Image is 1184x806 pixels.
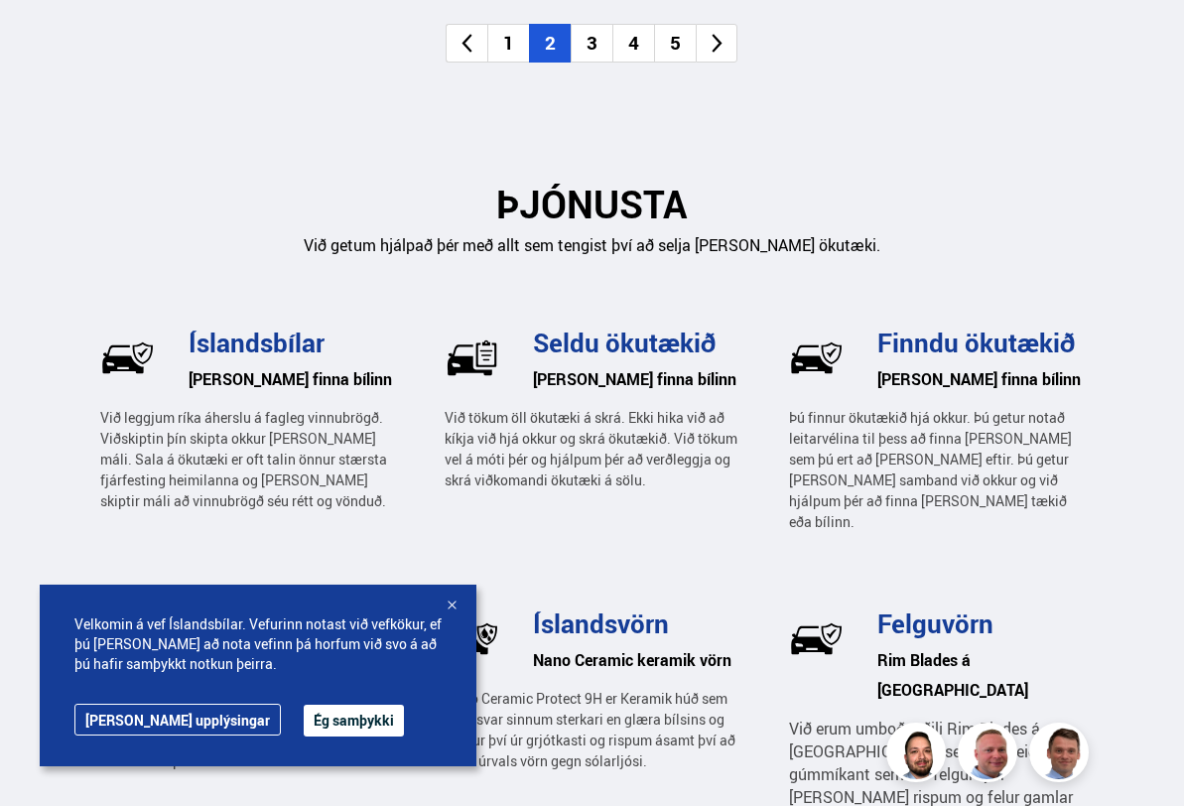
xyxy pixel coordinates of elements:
[571,24,612,63] li: 3
[529,24,571,63] li: 2
[189,328,395,357] h3: Íslandsbílar
[533,364,739,394] h6: [PERSON_NAME] finna bílinn
[100,234,1084,257] p: Við getum hjálpað þér með allt sem tengist því að selja [PERSON_NAME] ökutæki.
[100,182,1084,226] h2: ÞJÓNUSTA
[189,364,395,394] h6: [PERSON_NAME] finna bílinn
[533,645,739,675] h6: Nano Ceramic keramik vörn
[877,364,1084,394] h6: [PERSON_NAME] finna bílinn
[533,328,739,357] h3: Seldu ökutækið
[100,331,155,385] img: wj-tEQaV63q7uWzm.svg
[889,726,949,785] img: nhp88E3Fdnt1Opn2.png
[877,608,1084,638] h3: Felguvörn
[1032,726,1092,785] img: FbJEzSuNWCJXmdc-.webp
[100,407,395,511] p: Við leggjum ríka áherslu á fagleg vinnubrögð. Viðskiptin þín skipta okkur [PERSON_NAME] máli. Sal...
[304,705,404,737] button: Ég samþykki
[445,688,739,771] p: Nano Ceramic Protect 9H er Keramik húð sem er þrisvar sinnum sterkari en glæra bílsins og dregur ...
[789,331,844,385] img: BkM1h9GEeccOPUq4.svg
[533,608,739,638] h3: Íslandsvörn
[612,24,654,63] li: 4
[877,328,1084,357] h3: Finndu ökutækið
[445,331,499,385] img: U-P77hVsr2UxK2Mi.svg
[789,611,844,666] img: wj-tEQaV63q7uWzm.svg
[74,614,442,674] span: Velkomin á vef Íslandsbílar. Vefurinn notast við vefkökur, ef þú [PERSON_NAME] að nota vefinn þá ...
[654,24,696,63] li: 5
[74,704,281,736] a: [PERSON_NAME] upplýsingar
[487,24,529,63] li: 1
[877,645,1084,705] h6: Rim Blades á [GEOGRAPHIC_DATA]
[961,726,1020,785] img: siFngHWaQ9KaOqBr.png
[16,8,75,67] button: Open LiveChat chat widget
[789,407,1084,532] p: Þú finnur ökutækið hjá okkur. Þú getur notað leitarvélina til þess að finna [PERSON_NAME] sem þú ...
[445,407,739,490] p: Við tökum öll ökutæki á skrá. Ekki hika við að kíkja við hjá okkur og skrá ökutækið. Við tökum ve...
